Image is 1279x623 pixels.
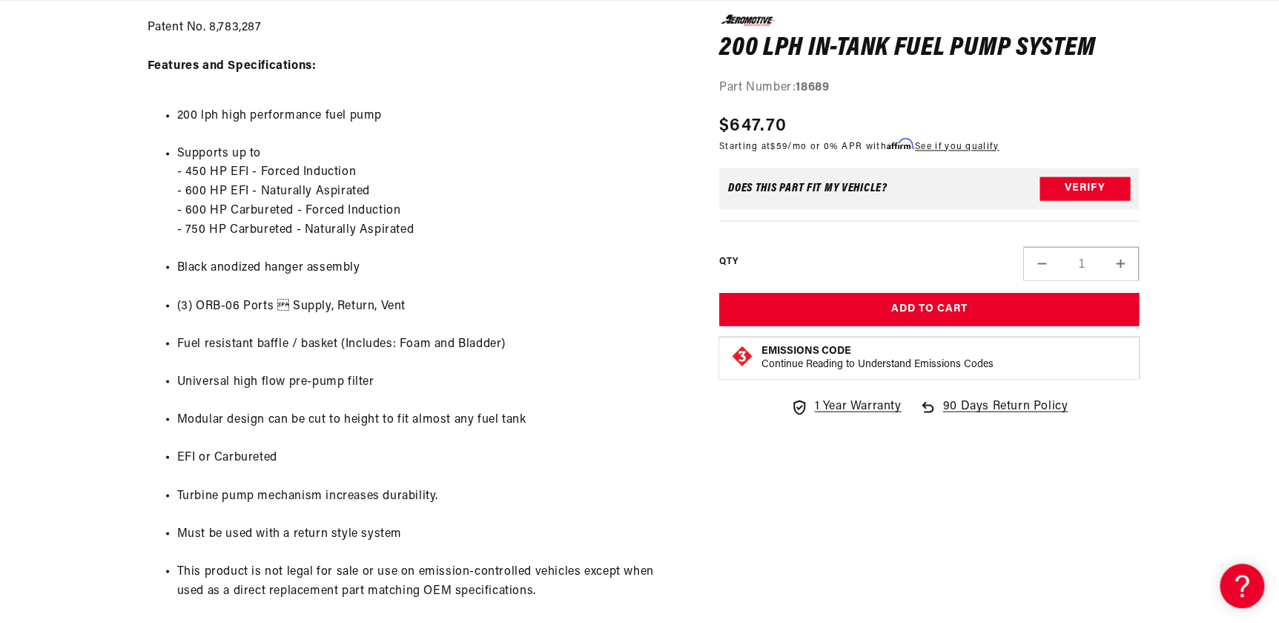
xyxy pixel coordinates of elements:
[177,448,682,467] li: EFI or Carbureted
[719,293,1140,326] button: Add to Cart
[761,346,851,357] strong: Emissions Code
[790,398,901,417] a: 1 Year Warranty
[177,334,682,354] li: Fuel resistant baffle / basket (Includes: Foam and Bladder)
[719,79,1140,99] div: Part Number:
[177,372,682,392] li: Universal high flow pre-pump filter
[770,142,787,151] span: $59
[915,142,999,151] a: See if you qualify - Learn more about Affirm Financing (opens in modal)
[177,258,682,277] li: Black anodized hanger assembly
[730,345,754,369] img: Emissions code
[177,410,682,429] li: Modular design can be cut to height to fit almost any fuel tank
[719,256,738,268] label: QTY
[719,37,1140,61] h1: 200 LPH In-Tank Fuel Pump System
[796,82,829,94] strong: 18689
[728,183,888,195] div: Does This part fit My vehicle?
[719,139,999,154] p: Starting at /mo or 0% APR with .
[148,60,317,72] strong: Features and Specifications:
[177,297,682,316] li: (3) ORB-06 Ports  Supply, Return, Vent
[177,107,682,126] li: 200 lph high performance fuel pump
[719,113,787,139] span: $647.70
[761,345,994,372] button: Emissions CodeContinue Reading to Understand Emissions Codes
[177,524,682,544] li: Must be used with a return style system
[177,487,682,506] li: Turbine pump mechanism increases durability.
[814,398,901,417] span: 1 Year Warranty
[887,139,913,150] span: Affirm
[177,562,682,600] li: This product is not legal for sale or use on emission-controlled vehicles except when used as a d...
[177,145,682,240] li: Supports up to - 450 HP EFI - Forced Induction - 600 HP EFI - Naturally Aspirated - 600 HP Carbur...
[942,398,1068,432] span: 90 Days Return Policy
[919,398,1068,432] a: 90 Days Return Policy
[1040,177,1130,201] button: Verify
[761,358,994,372] p: Continue Reading to Understand Emissions Codes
